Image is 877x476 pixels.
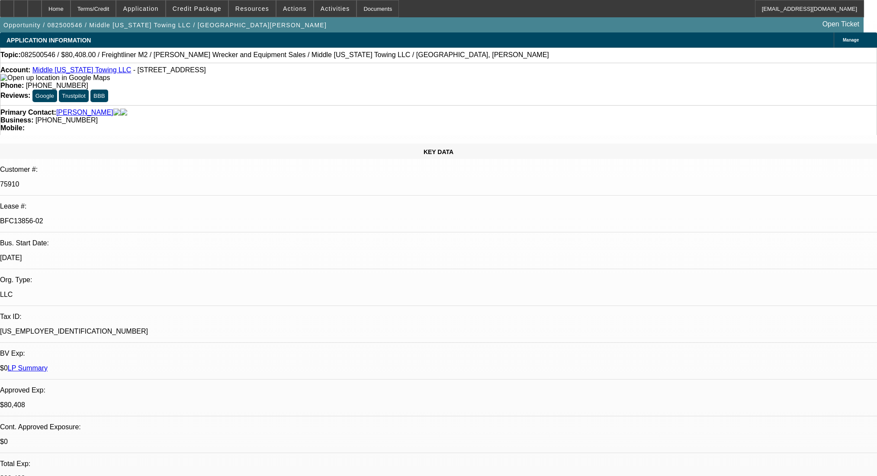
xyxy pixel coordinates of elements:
[314,0,357,17] button: Activities
[0,124,25,132] strong: Mobile:
[0,51,21,59] strong: Topic:
[120,109,127,116] img: linkedin-icon.png
[26,82,88,89] span: [PHONE_NUMBER]
[276,0,313,17] button: Actions
[123,5,158,12] span: Application
[0,66,30,74] strong: Account:
[32,90,57,102] button: Google
[90,90,108,102] button: BBB
[0,116,33,124] strong: Business:
[819,17,863,32] a: Open Ticket
[321,5,350,12] span: Activities
[116,0,165,17] button: Application
[0,82,24,89] strong: Phone:
[133,66,206,74] span: - [STREET_ADDRESS]
[0,74,110,82] img: Open up location in Google Maps
[56,109,113,116] a: [PERSON_NAME]
[229,0,276,17] button: Resources
[0,92,30,99] strong: Reviews:
[35,116,98,124] span: [PHONE_NUMBER]
[424,148,453,155] span: KEY DATA
[32,66,132,74] a: Middle [US_STATE] Towing LLC
[3,22,327,29] span: Opportunity / 082500546 / Middle [US_STATE] Towing LLC / [GEOGRAPHIC_DATA][PERSON_NAME]
[21,51,549,59] span: 082500546 / $80,408.00 / Freightliner M2 / [PERSON_NAME] Wrecker and Equipment Sales / Middle [US...
[6,37,91,44] span: APPLICATION INFORMATION
[0,109,56,116] strong: Primary Contact:
[113,109,120,116] img: facebook-icon.png
[283,5,307,12] span: Actions
[59,90,88,102] button: Trustpilot
[166,0,228,17] button: Credit Package
[173,5,222,12] span: Credit Package
[235,5,269,12] span: Resources
[0,74,110,81] a: View Google Maps
[843,38,859,42] span: Manage
[8,364,48,372] a: LP Summary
